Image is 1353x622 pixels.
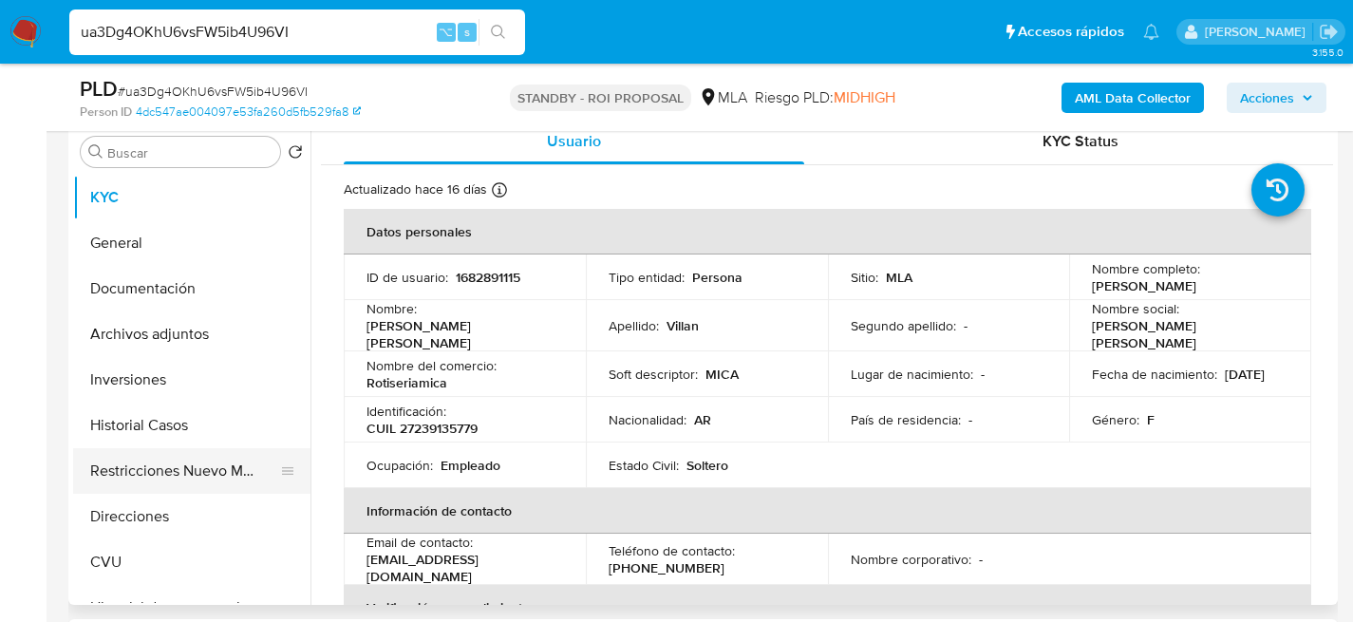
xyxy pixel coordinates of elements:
p: Ocupación : [366,457,433,474]
button: Documentación [73,266,310,311]
button: KYC [73,175,310,220]
input: Buscar [107,144,272,161]
p: Nombre del comercio : [366,357,497,374]
p: ID de usuario : [366,269,448,286]
p: Teléfono de contacto : [609,542,735,559]
button: Restricciones Nuevo Mundo [73,448,295,494]
p: Soft descriptor : [609,366,698,383]
a: Notificaciones [1143,24,1159,40]
p: [EMAIL_ADDRESS][DOMAIN_NAME] [366,551,555,585]
span: Acciones [1240,83,1294,113]
button: Inversiones [73,357,310,403]
p: F [1147,411,1155,428]
p: Empleado [441,457,500,474]
span: KYC Status [1043,130,1118,152]
p: Nombre completo : [1092,260,1200,277]
p: [DATE] [1225,366,1265,383]
button: AML Data Collector [1062,83,1204,113]
p: CUIL 27239135779 [366,420,478,437]
p: - [968,411,972,428]
button: Volver al orden por defecto [288,144,303,165]
p: Persona [692,269,742,286]
p: - [981,366,985,383]
p: Apellido : [609,317,659,334]
button: Historial Casos [73,403,310,448]
th: Datos personales [344,209,1311,254]
p: Género : [1092,411,1139,428]
button: Acciones [1227,83,1326,113]
p: Nombre : [366,300,417,317]
p: Tipo entidad : [609,269,685,286]
p: Soltero [686,457,728,474]
a: 4dc547ae004097e53fa260d5fb529fa8 [136,104,361,121]
p: [PERSON_NAME] [PERSON_NAME] [366,317,555,351]
p: Lugar de nacimiento : [851,366,973,383]
p: Segundo apellido : [851,317,956,334]
b: PLD [80,73,118,104]
p: facundo.marin@mercadolibre.com [1205,23,1312,41]
span: # ua3Dg4OKhU6vsFW5ib4U96VI [118,82,308,101]
span: 3.155.0 [1312,45,1344,60]
p: Actualizado hace 16 días [344,180,487,198]
span: s [464,23,470,41]
p: Nacionalidad : [609,411,686,428]
span: MIDHIGH [834,86,895,108]
p: Nombre social : [1092,300,1179,317]
p: Fecha de nacimiento : [1092,366,1217,383]
p: - [964,317,968,334]
b: Person ID [80,104,132,121]
button: Buscar [88,144,103,160]
span: Riesgo PLD: [755,87,895,108]
p: Estado Civil : [609,457,679,474]
input: Buscar usuario o caso... [69,20,525,45]
button: CVU [73,539,310,585]
button: search-icon [479,19,517,46]
button: Direcciones [73,494,310,539]
p: AR [694,411,711,428]
span: Usuario [547,130,601,152]
p: [PERSON_NAME] [1092,277,1196,294]
p: Sitio : [851,269,878,286]
p: Villan [667,317,699,334]
span: ⌥ [439,23,453,41]
p: Identificación : [366,403,446,420]
button: Archivos adjuntos [73,311,310,357]
b: AML Data Collector [1075,83,1191,113]
p: STANDBY - ROI PROPOSAL [510,85,691,111]
th: Información de contacto [344,488,1311,534]
p: Nombre corporativo : [851,551,971,568]
span: Accesos rápidos [1018,22,1124,42]
p: - [979,551,983,568]
p: MLA [886,269,912,286]
a: Salir [1319,22,1339,42]
p: 1682891115 [456,269,520,286]
p: [PERSON_NAME] [PERSON_NAME] [1092,317,1281,351]
p: Email de contacto : [366,534,473,551]
p: País de residencia : [851,411,961,428]
p: [PHONE_NUMBER] [609,559,724,576]
p: Rotiseriamica [366,374,447,391]
p: MICA [705,366,739,383]
button: General [73,220,310,266]
div: MLA [699,87,747,108]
